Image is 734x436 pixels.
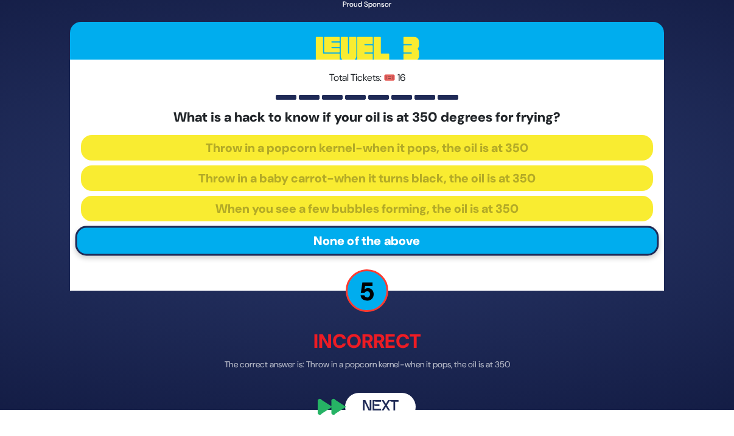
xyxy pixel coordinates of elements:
[81,109,653,125] h5: What is a hack to know if your oil is at 350 degrees for frying?
[346,270,388,313] p: 5
[81,71,653,85] p: Total Tickets: 🎟️ 16
[345,393,416,421] button: Next
[70,327,664,356] p: Incorrect
[81,166,653,192] button: Throw in a baby carrot-when it turns black, the oil is at 350
[70,359,664,372] p: The correct answer is: Throw in a popcorn kernel-when it pops, the oil is at 350
[70,22,664,77] h3: Level 3
[81,196,653,222] button: When you see a few bubbles forming, the oil is at 350
[75,226,659,256] button: None of the above
[81,136,653,161] button: Throw in a popcorn kernel-when it pops, the oil is at 350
